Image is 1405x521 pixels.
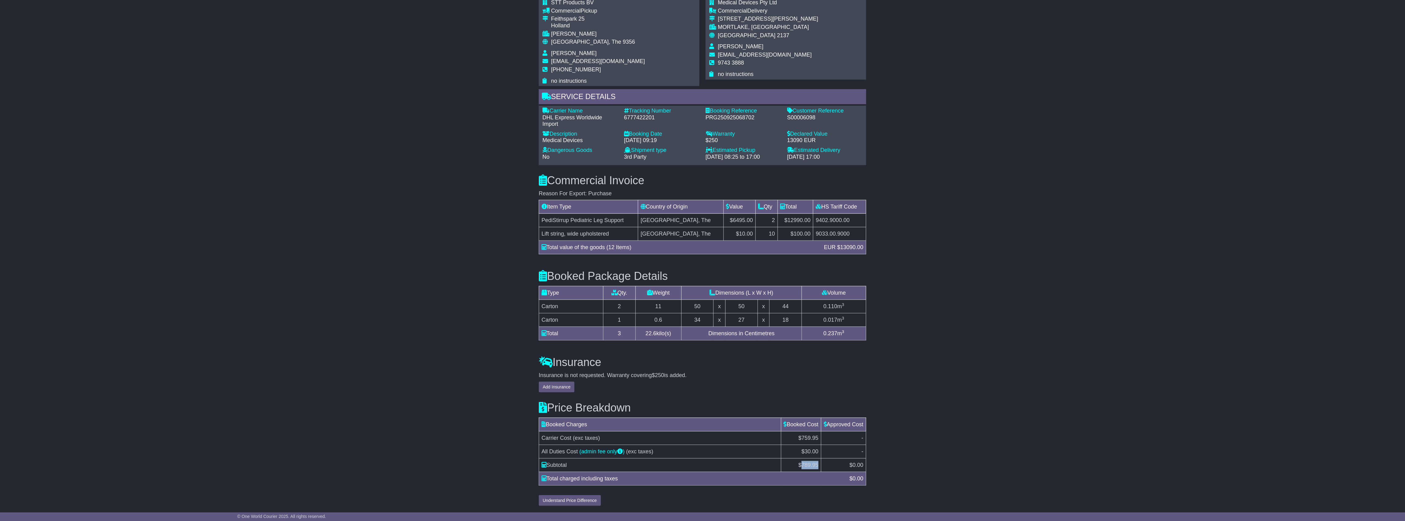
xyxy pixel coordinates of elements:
div: Carrier Name [542,108,618,114]
td: PediStirrup Pediatric Leg Support [539,214,638,227]
span: [GEOGRAPHIC_DATA], The [551,39,621,45]
td: m [802,313,866,327]
span: [PHONE_NUMBER] [551,66,601,73]
span: [PERSON_NAME] [551,50,597,56]
td: Lift string, wide upholstered [539,227,638,241]
span: 0.110 [823,303,837,309]
td: [GEOGRAPHIC_DATA], The [638,214,724,227]
td: Carton [539,300,603,313]
div: 6777422201 [624,114,699,121]
td: Booked Cost [781,418,821,431]
td: Carton [539,313,603,327]
td: $ [821,458,866,472]
button: Understand Price Difference [539,495,601,506]
div: Total charged including taxes [538,475,847,483]
span: 0.017 [823,317,837,323]
div: [PERSON_NAME] [551,31,645,38]
div: Dangerous Goods [542,147,618,154]
span: $759.95 [799,435,819,441]
div: Delivery [718,8,818,14]
td: 44 [770,300,802,313]
td: 11 [635,300,681,313]
td: 9033.00.9000 [813,227,866,241]
span: [GEOGRAPHIC_DATA] [718,32,775,38]
div: $250 [706,137,781,144]
span: - [862,448,863,455]
h3: Price Breakdown [539,402,866,414]
h3: Booked Package Details [539,270,866,282]
div: Estimated Pickup [706,147,781,154]
td: Weight [635,286,681,300]
span: 9356 [623,39,635,45]
span: (exc taxes) [573,435,600,441]
td: Qty [756,200,778,214]
span: 2137 [777,32,789,38]
span: 0.00 [853,475,863,482]
td: [GEOGRAPHIC_DATA], The [638,227,724,241]
div: 13090 EUR [787,137,863,144]
div: EUR $13090.00 [821,243,867,252]
h3: Commercial Invoice [539,174,866,187]
td: $6495.00 [723,214,755,227]
td: m [802,300,866,313]
span: $30.00 [802,448,819,455]
span: 3rd Party [624,154,646,160]
span: [PERSON_NAME] [718,43,763,50]
td: x [714,300,726,313]
td: $12990.00 [778,214,813,227]
span: © One World Courier 2025. All rights reserved. [237,514,326,519]
span: Commercial [551,8,581,14]
div: Tracking Number [624,108,699,114]
td: 50 [681,300,714,313]
td: Dimensions in Centimetres [681,327,802,340]
div: Estimated Delivery [787,147,863,154]
td: Qty. [603,286,636,300]
div: Medical Devices [542,137,618,144]
div: [DATE] 08:25 to 17:00 [706,154,781,161]
div: [DATE] 17:00 [787,154,863,161]
td: $ [781,458,821,472]
td: $10.00 [723,227,755,241]
button: Add Insurance [539,382,574,392]
a: (admin fee only) [579,448,625,455]
div: [STREET_ADDRESS][PERSON_NAME] [718,16,818,22]
td: Volume [802,286,866,300]
span: 9743 3888 [718,60,744,66]
td: Dimensions (L x W x H) [681,286,802,300]
span: 0.237 [823,330,837,336]
td: 10 [756,227,778,241]
span: - [862,435,863,441]
span: All Duties Cost [542,448,578,455]
span: 0.00 [853,462,863,468]
span: no instructions [551,78,587,84]
div: PRG250925068702 [706,114,781,121]
td: m [802,327,866,340]
td: 0.6 [635,313,681,327]
div: Shipment type [624,147,699,154]
td: 2 [756,214,778,227]
td: Country of Origin [638,200,724,214]
sup: 3 [842,316,844,320]
span: $250 [652,372,664,378]
sup: 3 [842,302,844,307]
span: [EMAIL_ADDRESS][DOMAIN_NAME] [551,58,645,64]
td: kilo(s) [635,327,681,340]
td: $100.00 [778,227,813,241]
span: [EMAIL_ADDRESS][DOMAIN_NAME] [718,52,812,58]
div: Pickup [551,8,645,14]
td: 9402.9000.00 [813,214,866,227]
div: Reason For Export: Purchase [539,190,866,197]
td: x [714,313,726,327]
td: Booked Charges [539,418,781,431]
td: 1 [603,313,636,327]
span: Carrier Cost [542,435,571,441]
td: 2 [603,300,636,313]
div: Insurance is not requested. Warranty covering is added. [539,372,866,379]
td: 18 [770,313,802,327]
td: 27 [726,313,758,327]
div: Service Details [539,89,866,106]
td: HS Tariff Code [813,200,866,214]
div: DHL Express Worldwide Import [542,114,618,128]
td: Total [778,200,813,214]
div: Description [542,131,618,137]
